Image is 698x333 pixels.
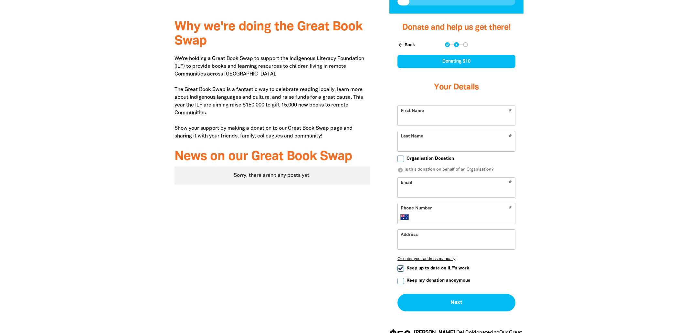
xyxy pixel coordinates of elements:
[407,265,469,271] span: Keep up to date on ILF's work
[397,265,404,272] input: Keep up to date on ILF's work
[397,55,515,68] div: Donating $10
[174,150,370,164] h3: News on our Great Book Swap
[445,42,450,47] button: Navigate to step 1 of 3 to enter your donation amount
[509,206,512,212] i: Required
[454,42,459,47] button: Navigate to step 2 of 3 to enter your details
[397,167,515,173] p: Is this donation on behalf of an Organisation?
[463,42,468,47] button: Navigate to step 3 of 3 to enter your payment details
[397,278,404,284] input: Keep my donation anonymous
[397,156,404,162] input: Organisation Donation
[407,156,454,162] span: Organisation Donation
[397,75,515,100] h3: Your Details
[397,167,403,173] i: info
[397,42,403,48] i: arrow_back
[174,166,370,185] div: Sorry, there aren't any posts yet.
[174,21,363,47] span: Why we're doing the Great Book Swap
[174,55,370,140] p: We're holding a Great Book Swap to support the Indigenous Literacy Foundation (ILF) to provide bo...
[397,294,515,311] button: Next
[174,166,370,185] div: Paginated content
[397,256,515,261] button: Or enter your address manually
[402,24,511,31] span: Donate and help us get there!
[407,277,470,284] span: Keep my donation anonymous
[395,39,418,50] button: Back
